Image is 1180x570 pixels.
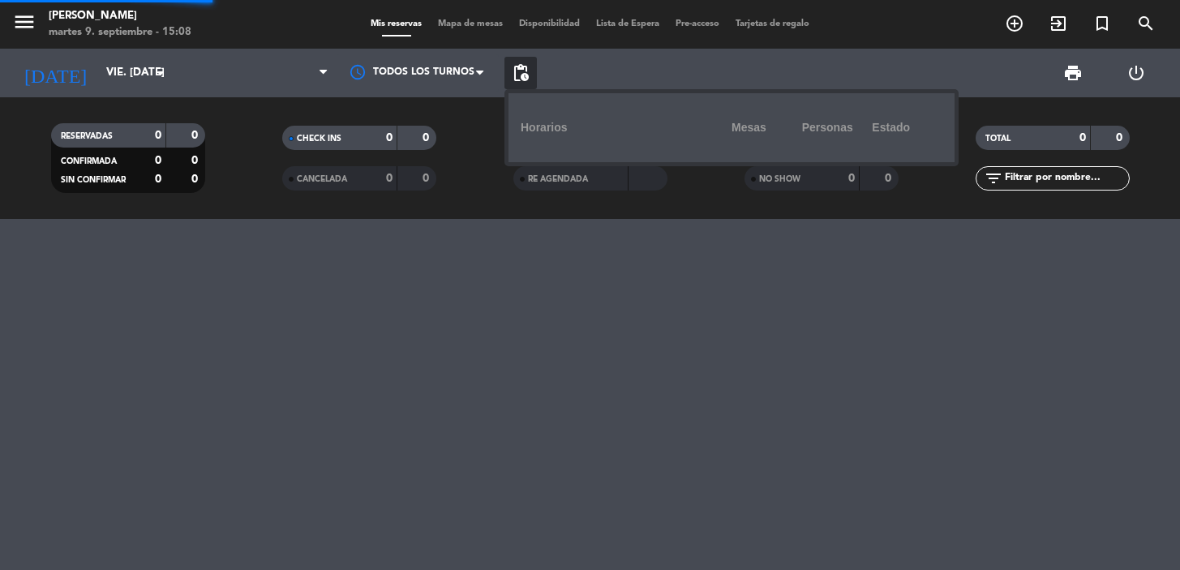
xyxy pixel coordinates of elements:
input: Filtrar por nombre... [1003,169,1129,187]
div: Estado [872,105,942,150]
i: [DATE] [12,55,98,91]
span: Lista de Espera [588,19,667,28]
button: menu [12,10,36,40]
div: Horarios [521,105,732,150]
strong: 0 [1079,132,1086,144]
strong: 0 [155,155,161,166]
div: Mesas [732,105,802,150]
div: LOG OUT [1105,49,1168,97]
span: Disponibilidad [511,19,588,28]
span: CONFIRMADA [61,157,117,165]
strong: 0 [423,132,432,144]
span: RE AGENDADA [528,175,588,183]
i: menu [12,10,36,34]
span: SIN CONFIRMAR [61,176,126,184]
i: filter_list [984,169,1003,188]
span: Mis reservas [363,19,430,28]
strong: 0 [423,173,432,184]
i: power_settings_new [1126,63,1146,83]
strong: 0 [386,173,393,184]
strong: 0 [885,173,895,184]
span: NO SHOW [759,175,800,183]
strong: 0 [191,130,201,141]
i: turned_in_not [1092,14,1112,33]
strong: 0 [155,174,161,185]
strong: 0 [1116,132,1126,144]
div: personas [802,105,873,150]
strong: 0 [386,132,393,144]
i: arrow_drop_down [151,63,170,83]
span: TOTAL [985,135,1011,143]
span: print [1063,63,1083,83]
strong: 0 [191,155,201,166]
span: Tarjetas de regalo [727,19,817,28]
i: exit_to_app [1049,14,1068,33]
strong: 0 [848,173,855,184]
i: search [1136,14,1156,33]
span: CANCELADA [297,175,347,183]
div: martes 9. septiembre - 15:08 [49,24,191,41]
span: pending_actions [511,63,530,83]
strong: 0 [191,174,201,185]
div: [PERSON_NAME] [49,8,191,24]
span: Mapa de mesas [430,19,511,28]
i: add_circle_outline [1005,14,1024,33]
span: RESERVADAS [61,132,113,140]
strong: 0 [155,130,161,141]
span: Pre-acceso [667,19,727,28]
span: CHECK INS [297,135,341,143]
